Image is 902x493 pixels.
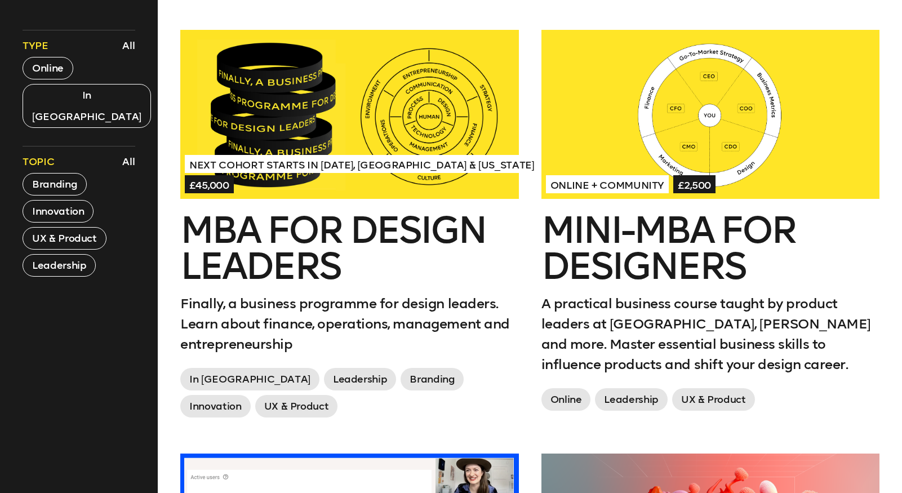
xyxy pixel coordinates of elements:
[180,395,250,418] span: Innovation
[546,175,669,193] span: Online + Community
[23,39,48,52] span: Type
[23,173,87,196] button: Branding
[673,175,716,193] span: £2,500
[23,227,106,250] button: UX & Product
[541,30,879,415] a: Online + Community£2,500Mini-MBA for DesignersA practical business course taught by product leade...
[541,212,879,285] h2: Mini-MBA for Designers
[23,84,151,128] button: In [GEOGRAPHIC_DATA]
[541,294,879,375] p: A practical business course taught by product leaders at [GEOGRAPHIC_DATA], [PERSON_NAME] and mor...
[23,57,73,79] button: Online
[23,254,96,277] button: Leadership
[401,368,464,390] span: Branding
[119,152,138,171] button: All
[180,30,518,422] a: Next Cohort Starts in [DATE], [GEOGRAPHIC_DATA] & [US_STATE]£45,000MBA for Design LeadersFinally,...
[180,212,518,285] h2: MBA for Design Leaders
[672,388,755,411] span: UX & Product
[324,368,396,390] span: Leadership
[180,294,518,354] p: Finally, a business programme for design leaders. Learn about finance, operations, management and...
[23,155,54,168] span: Topic
[119,36,138,55] button: All
[185,155,539,173] span: Next Cohort Starts in [DATE], [GEOGRAPHIC_DATA] & [US_STATE]
[180,368,319,390] span: In [GEOGRAPHIC_DATA]
[23,200,94,223] button: Innovation
[185,175,234,193] span: £45,000
[595,388,667,411] span: Leadership
[541,388,591,411] span: Online
[255,395,338,418] span: UX & Product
